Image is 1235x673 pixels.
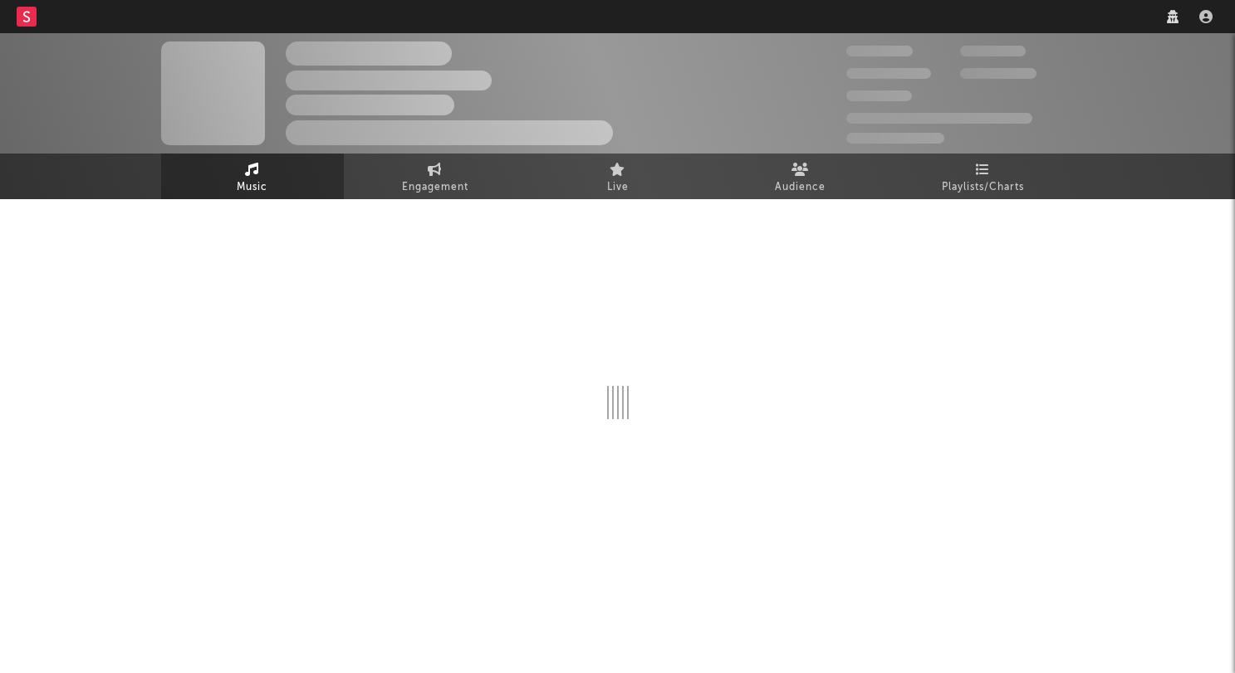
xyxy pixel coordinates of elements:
[709,154,892,199] a: Audience
[846,46,913,56] span: 300,000
[527,154,709,199] a: Live
[846,90,912,101] span: 100,000
[344,154,527,199] a: Engagement
[775,178,826,198] span: Audience
[607,178,629,198] span: Live
[402,178,468,198] span: Engagement
[846,113,1032,124] span: 50,000,000 Monthly Listeners
[942,178,1024,198] span: Playlists/Charts
[960,68,1037,79] span: 1,000,000
[161,154,344,199] a: Music
[237,178,267,198] span: Music
[846,133,944,144] span: Jump Score: 85.0
[892,154,1075,199] a: Playlists/Charts
[960,46,1026,56] span: 100,000
[846,68,931,79] span: 50,000,000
